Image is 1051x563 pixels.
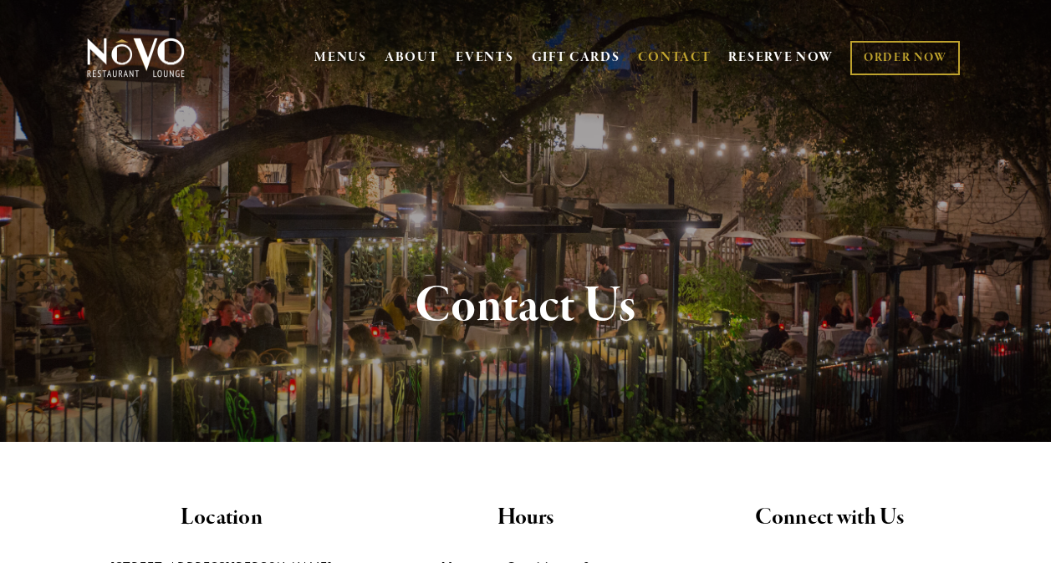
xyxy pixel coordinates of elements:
[388,500,664,535] h2: Hours
[456,49,513,66] a: EVENTS
[415,274,637,337] strong: Contact Us
[314,49,367,66] a: MENUS
[691,500,967,535] h2: Connect with Us
[728,42,834,74] a: RESERVE NOW
[84,500,360,535] h2: Location
[850,41,960,75] a: ORDER NOW
[385,49,439,66] a: ABOUT
[638,42,712,74] a: CONTACT
[532,42,620,74] a: GIFT CARDS
[84,37,188,79] img: Novo Restaurant &amp; Lounge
